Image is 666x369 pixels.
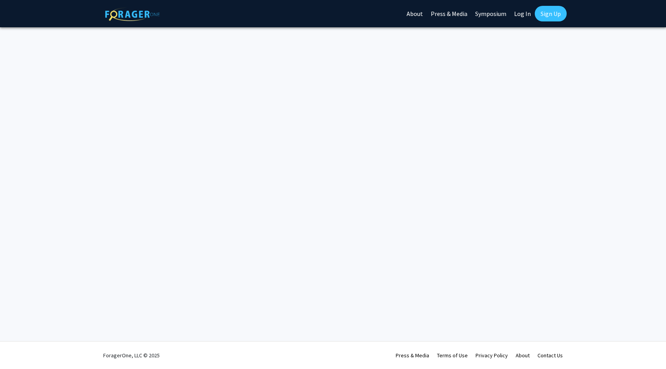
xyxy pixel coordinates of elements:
a: Terms of Use [437,352,468,359]
img: ForagerOne Logo [105,7,160,21]
a: Sign Up [535,6,567,21]
a: Contact Us [537,352,563,359]
div: ForagerOne, LLC © 2025 [103,342,160,369]
a: About [516,352,530,359]
a: Press & Media [396,352,429,359]
a: Privacy Policy [476,352,508,359]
